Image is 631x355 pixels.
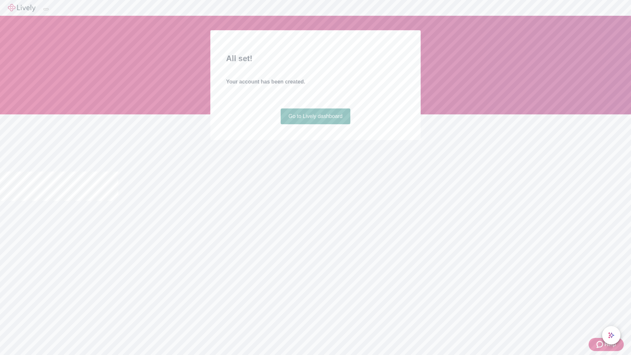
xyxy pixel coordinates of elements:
[281,108,351,124] a: Go to Lively dashboard
[226,53,405,64] h2: All set!
[8,4,35,12] img: Lively
[226,78,405,86] h4: Your account has been created.
[604,341,616,348] span: Help
[589,338,624,351] button: Zendesk support iconHelp
[596,341,604,348] svg: Zendesk support icon
[602,326,620,344] button: chat
[608,332,615,339] svg: Lively AI Assistant
[43,8,49,10] button: Log out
